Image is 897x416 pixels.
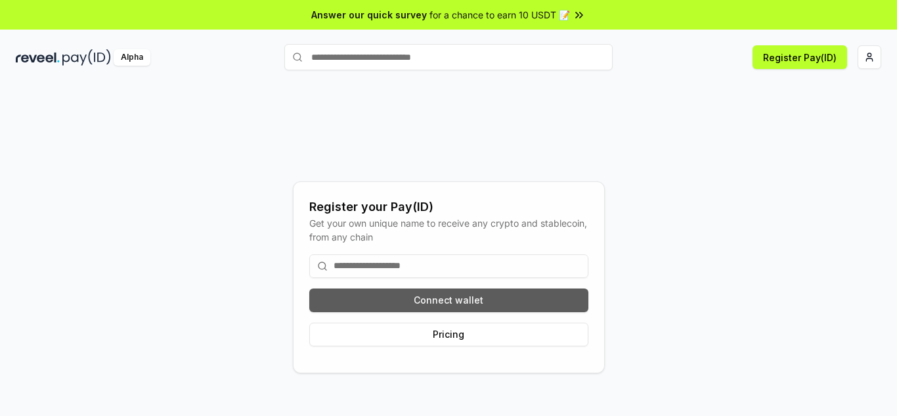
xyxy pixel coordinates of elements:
[753,45,847,69] button: Register Pay(ID)
[309,216,588,244] div: Get your own unique name to receive any crypto and stablecoin, from any chain
[309,323,588,346] button: Pricing
[429,8,570,22] span: for a chance to earn 10 USDT 📝
[309,289,588,312] button: Connect wallet
[309,198,588,216] div: Register your Pay(ID)
[62,49,111,66] img: pay_id
[114,49,150,66] div: Alpha
[311,8,427,22] span: Answer our quick survey
[16,49,60,66] img: reveel_dark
